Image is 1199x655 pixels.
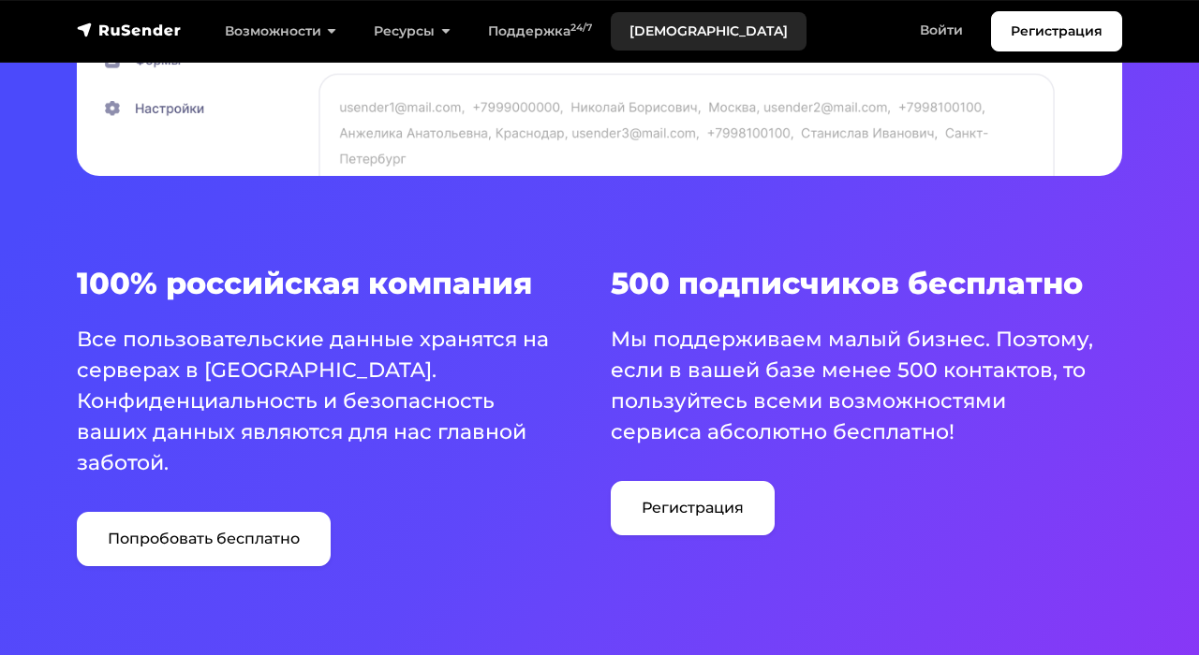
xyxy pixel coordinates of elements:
a: Возможности [206,12,355,51]
p: Все пользовательские данные хранятся на серверах в [GEOGRAPHIC_DATA]. Конфиденциальность и безопа... [77,324,566,478]
a: Регистрация [611,481,775,535]
img: RuSender [77,21,182,39]
a: [DEMOGRAPHIC_DATA] [611,12,807,51]
sup: 24/7 [570,22,592,34]
a: Ресурсы [355,12,468,51]
h3: 500 подписчиков бесплатно [611,266,1122,301]
a: Войти [901,11,982,50]
a: Поддержка24/7 [469,12,611,51]
a: Попробовать бесплатно [77,512,331,566]
h3: 100% российская компания [77,266,588,301]
p: Мы поддерживаем малый бизнес. Поэтому, если в вашей базе менее 500 контактов, то пользуйтесь всем... [611,324,1100,447]
a: Регистрация [991,11,1122,51]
